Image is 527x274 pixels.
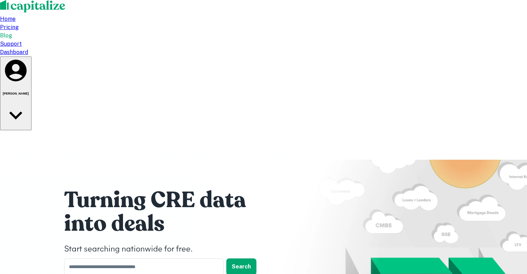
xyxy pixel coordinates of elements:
h1: Turning CRE data [64,186,272,214]
h4: Start searching nationwide for free. [64,243,272,256]
iframe: Chat Widget [492,219,527,252]
h1: into deals [64,210,272,238]
h6: [PERSON_NAME] [3,92,29,95]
